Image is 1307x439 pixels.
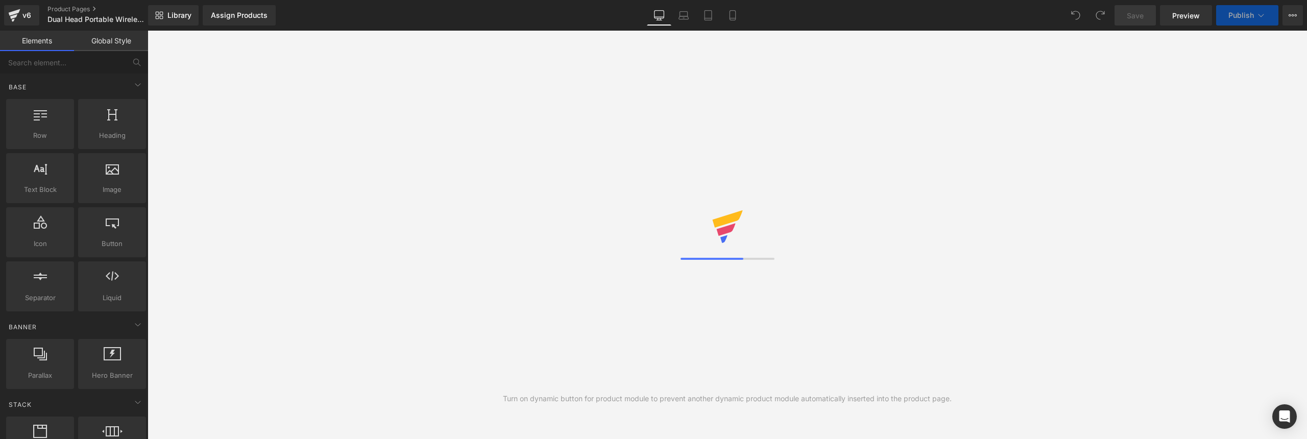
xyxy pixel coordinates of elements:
[696,5,720,26] a: Tablet
[47,15,146,23] span: Dual Head Portable Wireless Probe Color Doppler Ultrasound Scanner
[1127,10,1144,21] span: Save
[1090,5,1110,26] button: Redo
[81,130,143,141] span: Heading
[9,184,71,195] span: Text Block
[81,184,143,195] span: Image
[1216,5,1278,26] button: Publish
[9,370,71,381] span: Parallax
[503,393,952,404] div: Turn on dynamic button for product module to prevent another dynamic product module automatically...
[81,370,143,381] span: Hero Banner
[9,292,71,303] span: Separator
[1160,5,1212,26] a: Preview
[1282,5,1303,26] button: More
[1272,404,1297,429] div: Open Intercom Messenger
[8,400,33,409] span: Stack
[1066,5,1086,26] button: Undo
[81,292,143,303] span: Liquid
[167,11,191,20] span: Library
[148,5,199,26] a: New Library
[211,11,268,19] div: Assign Products
[74,31,148,51] a: Global Style
[8,82,28,92] span: Base
[4,5,39,26] a: v6
[9,238,71,249] span: Icon
[81,238,143,249] span: Button
[647,5,671,26] a: Desktop
[1172,10,1200,21] span: Preview
[20,9,33,22] div: v6
[720,5,745,26] a: Mobile
[9,130,71,141] span: Row
[671,5,696,26] a: Laptop
[8,322,38,332] span: Banner
[1228,11,1254,19] span: Publish
[47,5,165,13] a: Product Pages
